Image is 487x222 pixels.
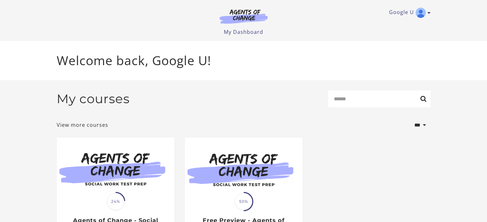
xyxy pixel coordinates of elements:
span: 50% [235,193,252,210]
a: My Dashboard [224,28,263,35]
a: View more courses [57,121,108,129]
span: 24% [107,193,124,210]
p: Welcome back, Google U! [57,51,431,70]
img: Agents of Change Logo [213,9,274,24]
h2: My courses [57,91,130,106]
a: Toggle menu [389,8,427,18]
